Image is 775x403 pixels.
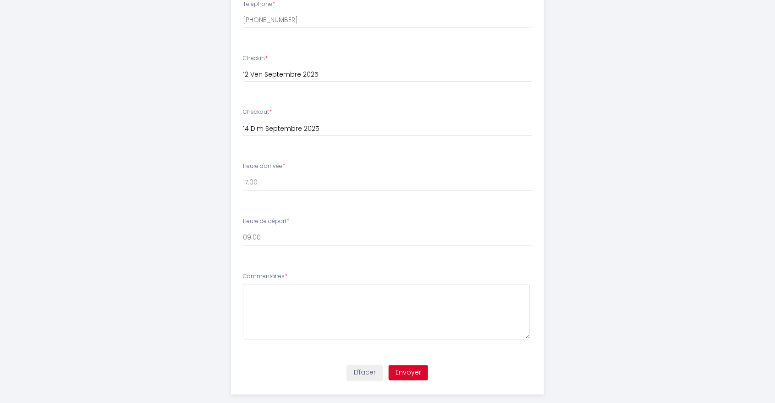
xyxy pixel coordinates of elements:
[347,365,383,381] button: Effacer
[243,108,272,117] label: Checkout
[243,54,268,63] label: Checkin
[389,365,428,381] button: Envoyer
[243,162,285,171] label: Heure d'arrivée
[243,217,289,226] label: Heure de départ
[243,272,287,281] label: Commentaires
